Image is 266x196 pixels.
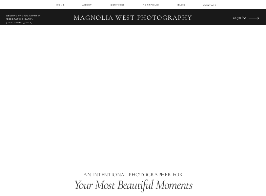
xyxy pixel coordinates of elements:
[74,177,192,193] i: Your Most Beautiful Moments
[56,3,65,6] a: home
[177,3,186,6] a: Blog
[48,171,218,179] p: AN INTENTIONAL PHOTOGRAPHER FOR
[143,3,160,6] a: Portfolio
[40,113,226,129] i: Timeless Images & an Unparalleled Experience
[233,15,248,21] a: Inquire
[111,3,125,6] a: services
[203,4,216,6] a: contact
[233,15,246,20] i: Inquire
[82,3,93,6] a: about
[6,14,45,22] h2: WEDDING PHOTOGRAPHY IN [GEOGRAPHIC_DATA], [GEOGRAPHIC_DATA]
[48,136,218,144] h1: Los Angeles Wedding Photographer
[71,14,195,22] h2: MAGNOLIA WEST PHOTOGRAPHY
